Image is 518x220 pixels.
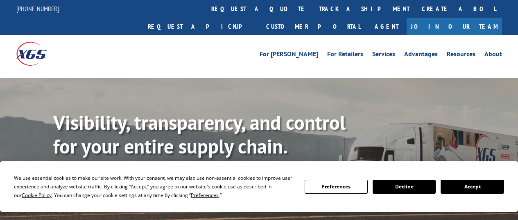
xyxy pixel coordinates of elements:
[366,18,407,35] a: Agent
[191,192,219,199] span: Preferences
[484,51,502,60] a: About
[22,192,52,199] span: Cookie Policy
[327,51,363,60] a: For Retailers
[372,51,395,60] a: Services
[260,18,366,35] a: Customer Portal
[373,180,436,194] button: Decline
[260,51,318,60] a: For [PERSON_NAME]
[305,180,368,194] button: Preferences
[14,174,294,199] div: We use essential cookies to make our site work. With your consent, we may also use non-essential ...
[447,51,475,60] a: Resources
[53,110,346,159] b: Visibility, transparency, and control for your entire supply chain.
[142,18,260,35] a: Request a pickup
[16,5,59,13] a: [PHONE_NUMBER]
[404,51,438,60] a: Advantages
[407,18,502,35] a: Join Our Team
[441,180,504,194] button: Accept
